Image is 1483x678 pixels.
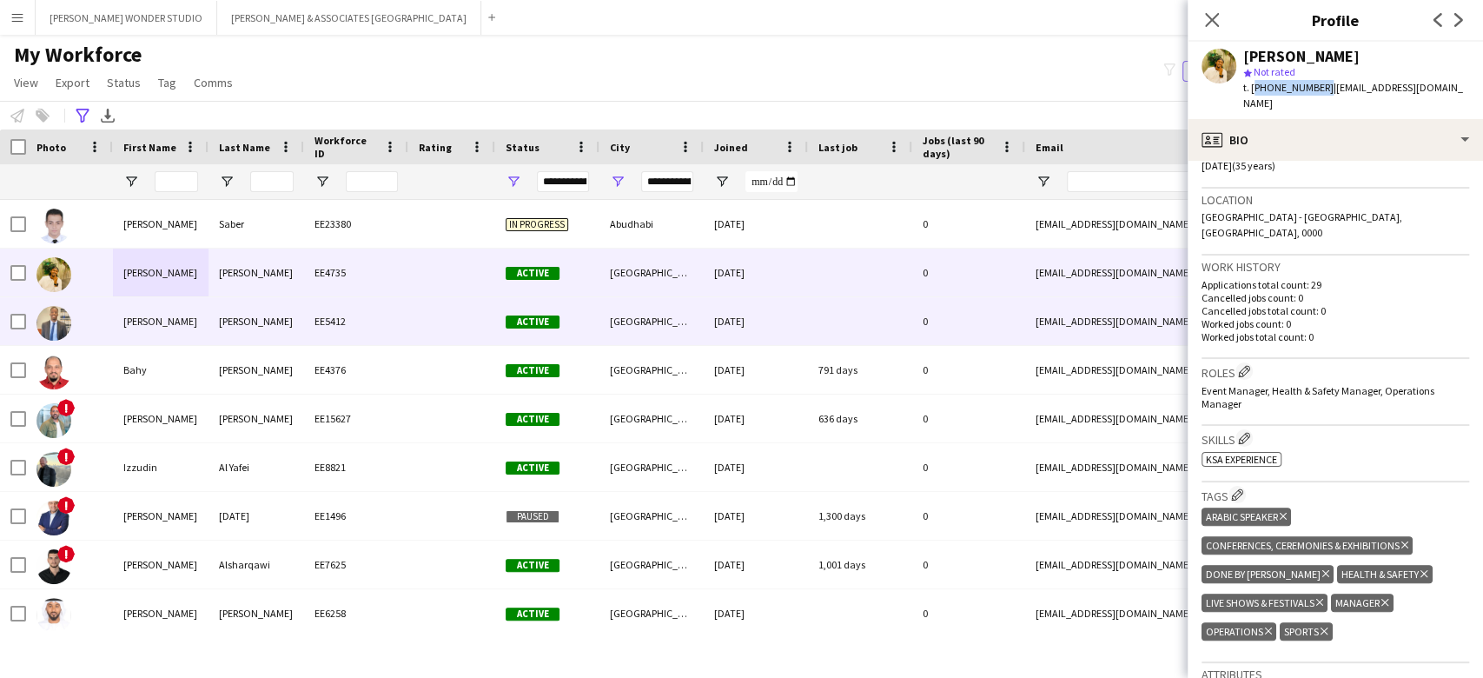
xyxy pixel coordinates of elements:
input: Last Name Filter Input [250,171,294,192]
div: Done by [PERSON_NAME] [1202,565,1334,583]
span: KSA Experience [1206,453,1277,466]
img: Fredrick Makhlouf [36,403,71,438]
p: Worked jobs count: 0 [1202,317,1469,330]
div: Sports [1280,622,1332,641]
span: [DATE] (35 years) [1202,159,1275,172]
div: [GEOGRAPHIC_DATA] [599,297,704,345]
div: EE8821 [304,443,408,491]
div: [EMAIL_ADDRESS][DOMAIN_NAME] [1025,589,1373,637]
div: [DATE] [704,492,808,540]
span: ! [57,448,75,465]
div: 0 [912,492,1025,540]
div: Manager [1331,594,1393,612]
p: Applications total count: 29 [1202,278,1469,291]
h3: Roles [1202,362,1469,381]
div: [EMAIL_ADDRESS][DOMAIN_NAME] [1025,492,1373,540]
div: EE5412 [304,297,408,345]
h3: Skills [1202,429,1469,448]
span: Active [506,316,559,329]
span: Email [1036,141,1063,154]
span: Paused [506,510,559,523]
button: Everyone5,944 [1182,61,1269,82]
span: Rating [419,141,452,154]
span: Last Name [219,141,270,154]
div: EE23380 [304,200,408,248]
span: ! [57,545,75,562]
div: [GEOGRAPHIC_DATA] [599,395,704,442]
div: [PERSON_NAME] [113,589,209,637]
div: EE4376 [304,346,408,394]
span: Photo [36,141,66,154]
div: [PERSON_NAME] [209,249,304,296]
span: Status [107,75,141,90]
div: [PERSON_NAME] [209,395,304,442]
a: Status [100,71,148,94]
img: Abdullah Hassan [36,257,71,292]
div: [EMAIL_ADDRESS][DOMAIN_NAME] [1025,443,1373,491]
img: Karim Achoura [36,501,71,535]
div: [DATE] [704,249,808,296]
div: [PERSON_NAME] [113,492,209,540]
div: [GEOGRAPHIC_DATA] [599,589,704,637]
input: Email Filter Input [1067,171,1362,192]
div: 0 [912,200,1025,248]
div: EE7625 [304,541,408,588]
div: 0 [912,443,1025,491]
a: Comms [187,71,240,94]
div: EE6258 [304,589,408,637]
div: [EMAIL_ADDRESS][DOMAIN_NAME] [1025,395,1373,442]
span: Active [506,608,559,621]
div: [DATE] [704,297,808,345]
span: Active [506,559,559,572]
div: [GEOGRAPHIC_DATA] [599,346,704,394]
div: [EMAIL_ADDRESS][DOMAIN_NAME] [1025,541,1373,588]
div: [GEOGRAPHIC_DATA] [599,443,704,491]
div: [GEOGRAPHIC_DATA] [599,492,704,540]
h3: Work history [1202,259,1469,275]
div: [DATE] [704,443,808,491]
div: 1,001 days [808,541,912,588]
div: 636 days [808,395,912,442]
span: Active [506,462,559,475]
div: [DATE] [704,346,808,394]
input: Joined Filter Input [745,171,798,192]
div: EE15627 [304,395,408,442]
div: [PERSON_NAME] [113,249,209,296]
button: Open Filter Menu [1036,174,1051,189]
span: Active [506,413,559,426]
p: Cancelled jobs count: 0 [1202,291,1469,304]
button: [PERSON_NAME] & ASSOCIATES [GEOGRAPHIC_DATA] [217,1,481,35]
div: [PERSON_NAME] [113,200,209,248]
div: [EMAIL_ADDRESS][DOMAIN_NAME] [1025,297,1373,345]
span: Not rated [1254,65,1295,78]
span: Joined [714,141,748,154]
div: [DATE] [704,589,808,637]
img: Bahy Elsayed [36,355,71,389]
span: Workforce ID [314,134,377,160]
a: Export [49,71,96,94]
span: View [14,75,38,90]
p: Cancelled jobs total count: 0 [1202,304,1469,317]
div: [DATE] [704,541,808,588]
button: Open Filter Menu [506,174,521,189]
span: Comms [194,75,233,90]
span: City [610,141,630,154]
div: [PERSON_NAME] [1243,49,1360,64]
button: [PERSON_NAME] WONDER STUDIO [36,1,217,35]
div: 0 [912,249,1025,296]
div: EE4735 [304,249,408,296]
span: ! [57,399,75,416]
div: EE1496 [304,492,408,540]
p: Worked jobs total count: 0 [1202,330,1469,343]
div: 0 [912,297,1025,345]
span: Last job [818,141,857,154]
img: Loai Alsharqawi [36,549,71,584]
img: Mohamed Al ali [36,598,71,633]
span: Jobs (last 90 days) [923,134,994,160]
h3: Profile [1188,9,1483,31]
button: Open Filter Menu [123,174,139,189]
button: Open Filter Menu [714,174,730,189]
a: Tag [151,71,183,94]
div: Abudhabi [599,200,704,248]
div: [PERSON_NAME] [113,541,209,588]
